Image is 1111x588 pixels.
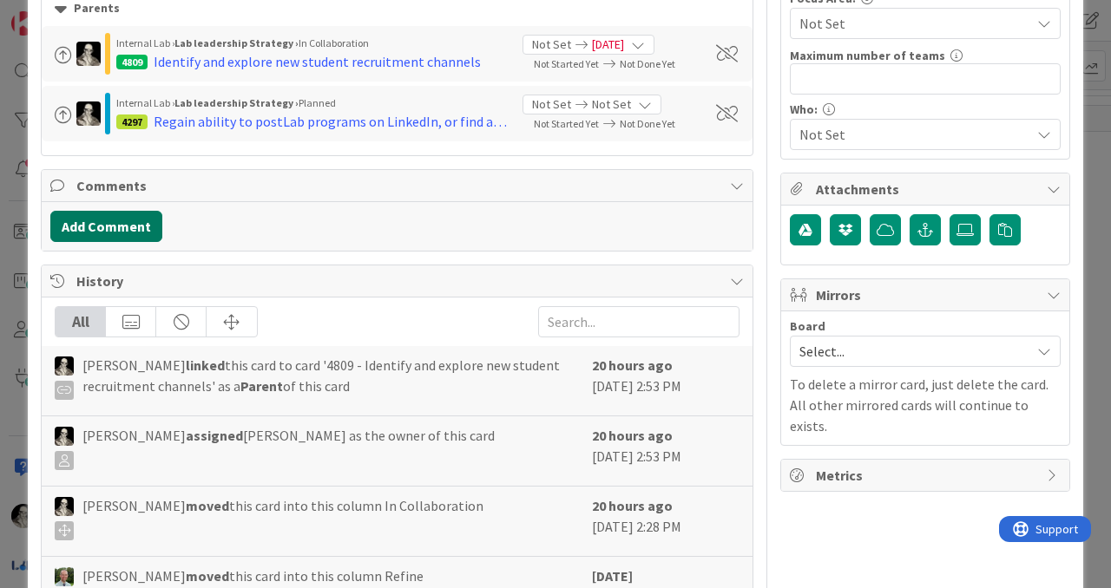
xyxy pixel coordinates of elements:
div: Identify and explore new student recruitment channels [154,51,481,72]
span: Not Started Yet [534,57,599,70]
span: Not Set [799,13,1030,34]
span: Planned [299,96,336,109]
span: Mirrors [816,284,1038,305]
span: Metrics [816,465,1038,486]
img: WS [55,497,74,516]
div: Who: [790,103,1061,115]
span: Support [36,3,79,23]
b: Lab leadership Strategy › [174,96,299,109]
b: 20 hours ago [592,497,673,514]
span: [PERSON_NAME] this card into this column In Collaboration [82,495,483,540]
img: WS [76,42,101,66]
span: Attachments [816,179,1038,199]
img: WS [76,101,101,126]
span: [PERSON_NAME] this card to card '4809 - Identify and explore new student recruitment channels' as... [82,355,583,400]
b: 20 hours ago [592,356,673,374]
div: All [56,307,106,336]
b: 20 hours ago [592,427,673,444]
div: [DATE] 2:28 PM [592,495,740,547]
b: moved [186,567,229,585]
b: assigned [186,427,243,444]
span: Not Started Yet [534,117,599,130]
span: Not Set [799,124,1030,145]
span: Internal Lab › [116,36,174,49]
div: 4809 [116,55,148,69]
div: 4297 [116,114,148,129]
b: Lab leadership Strategy › [174,36,299,49]
b: Parent [240,377,283,395]
b: linked [186,356,225,374]
div: [DATE] 2:53 PM [592,355,740,407]
span: Not Set [592,95,631,114]
p: To delete a mirror card, just delete the card. All other mirrored cards will continue to exists. [790,374,1061,436]
img: WS [55,356,74,376]
span: Internal Lab › [116,96,174,109]
span: [PERSON_NAME] [PERSON_NAME] as the owner of this card [82,425,495,470]
img: SH [55,567,74,586]
span: Board [790,320,825,332]
span: Comments [76,175,721,196]
span: In Collaboration [299,36,369,49]
b: [DATE] [592,567,633,585]
div: [DATE] 2:53 PM [592,425,740,477]
span: [DATE] [592,36,624,54]
span: Select... [799,339,1022,363]
span: History [76,271,721,291]
span: Not Done Yet [620,57,675,70]
button: Add Comment [50,211,162,242]
div: Regain ability to postLab programs on LinkedIn, or find alternate [154,111,509,132]
span: Not Done Yet [620,117,675,130]
b: moved [186,497,229,514]
span: Not Set [532,36,571,54]
input: Search... [538,306,740,337]
img: WS [55,427,74,446]
label: Maximum number of teams [790,48,945,63]
span: Not Set [532,95,571,114]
